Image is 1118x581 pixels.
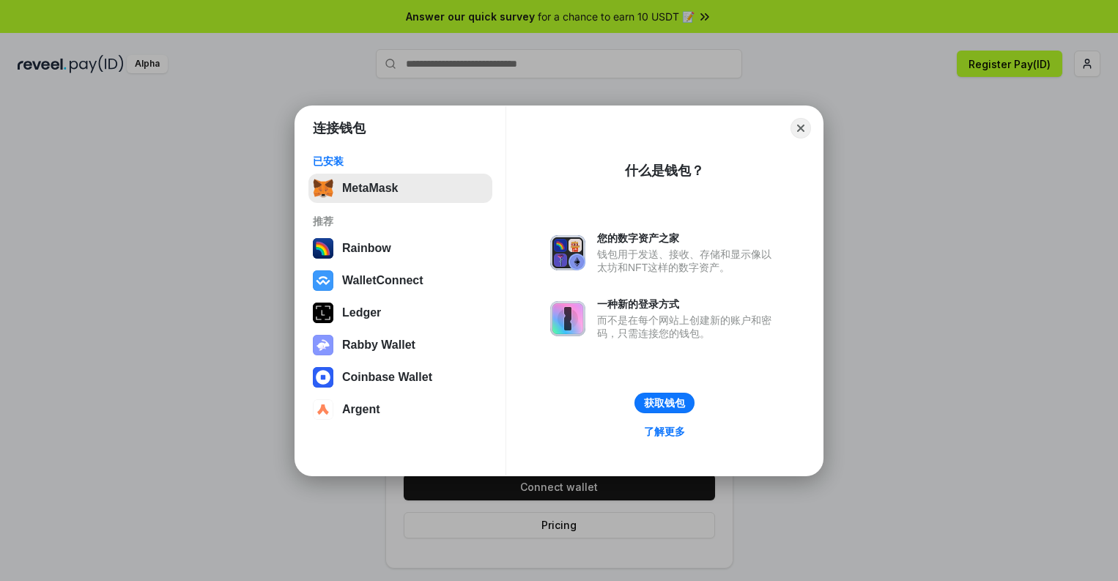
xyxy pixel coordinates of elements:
img: svg+xml,%3Csvg%20xmlns%3D%22http%3A%2F%2Fwww.w3.org%2F2000%2Fsvg%22%20fill%3D%22none%22%20viewBox... [313,335,333,355]
div: 而不是在每个网站上创建新的账户和密码，只需连接您的钱包。 [597,314,779,340]
div: 您的数字资产之家 [597,232,779,245]
div: 推荐 [313,215,488,228]
div: Ledger [342,306,381,319]
div: 一种新的登录方式 [597,297,779,311]
div: Argent [342,403,380,416]
button: Close [791,118,811,138]
div: 已安装 [313,155,488,168]
div: Rainbow [342,242,391,255]
div: 了解更多 [644,425,685,438]
button: Ledger [308,298,492,327]
div: 钱包用于发送、接收、存储和显示像以太坊和NFT这样的数字资产。 [597,248,779,274]
div: 获取钱包 [644,396,685,410]
button: Rainbow [308,234,492,263]
button: MetaMask [308,174,492,203]
div: WalletConnect [342,274,423,287]
img: svg+xml,%3Csvg%20width%3D%2228%22%20height%3D%2228%22%20viewBox%3D%220%200%2028%2028%22%20fill%3D... [313,270,333,291]
button: Argent [308,395,492,424]
h1: 连接钱包 [313,119,366,137]
button: 获取钱包 [634,393,695,413]
button: WalletConnect [308,266,492,295]
img: svg+xml,%3Csvg%20xmlns%3D%22http%3A%2F%2Fwww.w3.org%2F2000%2Fsvg%22%20width%3D%2228%22%20height%3... [313,303,333,323]
img: svg+xml,%3Csvg%20width%3D%22120%22%20height%3D%22120%22%20viewBox%3D%220%200%20120%20120%22%20fil... [313,238,333,259]
img: svg+xml,%3Csvg%20xmlns%3D%22http%3A%2F%2Fwww.w3.org%2F2000%2Fsvg%22%20fill%3D%22none%22%20viewBox... [550,235,585,270]
a: 了解更多 [635,422,694,441]
div: Coinbase Wallet [342,371,432,384]
div: 什么是钱包？ [625,162,704,180]
div: MetaMask [342,182,398,195]
button: Rabby Wallet [308,330,492,360]
img: svg+xml,%3Csvg%20fill%3D%22none%22%20height%3D%2233%22%20viewBox%3D%220%200%2035%2033%22%20width%... [313,178,333,199]
img: svg+xml,%3Csvg%20width%3D%2228%22%20height%3D%2228%22%20viewBox%3D%220%200%2028%2028%22%20fill%3D... [313,399,333,420]
div: Rabby Wallet [342,338,415,352]
img: svg+xml,%3Csvg%20width%3D%2228%22%20height%3D%2228%22%20viewBox%3D%220%200%2028%2028%22%20fill%3D... [313,367,333,388]
img: svg+xml,%3Csvg%20xmlns%3D%22http%3A%2F%2Fwww.w3.org%2F2000%2Fsvg%22%20fill%3D%22none%22%20viewBox... [550,301,585,336]
button: Coinbase Wallet [308,363,492,392]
